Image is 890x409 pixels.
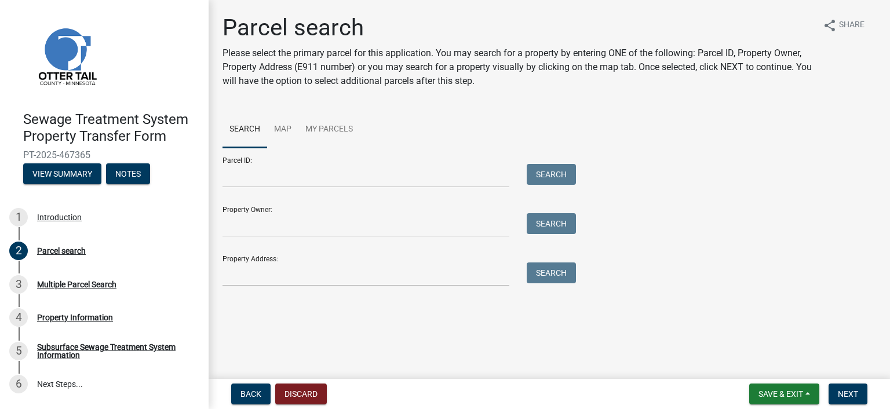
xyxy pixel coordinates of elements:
a: Search [222,111,267,148]
button: Back [231,384,271,404]
a: Map [267,111,298,148]
div: Property Information [37,313,113,322]
wm-modal-confirm: Summary [23,170,101,179]
img: Otter Tail County, Minnesota [23,12,110,99]
div: Parcel search [37,247,86,255]
wm-modal-confirm: Notes [106,170,150,179]
button: Next [829,384,867,404]
button: View Summary [23,163,101,184]
div: 6 [9,375,28,393]
button: shareShare [814,14,874,36]
button: Search [527,262,576,283]
div: 4 [9,308,28,327]
button: Search [527,164,576,185]
a: My Parcels [298,111,360,148]
h4: Sewage Treatment System Property Transfer Form [23,111,199,145]
h1: Parcel search [222,14,814,42]
div: 3 [9,275,28,294]
div: Multiple Parcel Search [37,280,116,289]
button: Save & Exit [749,384,819,404]
i: share [823,19,837,32]
div: Introduction [37,213,82,221]
div: 2 [9,242,28,260]
span: Next [838,389,858,399]
div: 1 [9,208,28,227]
button: Discard [275,384,327,404]
button: Notes [106,163,150,184]
span: Share [839,19,865,32]
div: Subsurface Sewage Treatment System Information [37,343,190,359]
button: Search [527,213,576,234]
span: Back [240,389,261,399]
p: Please select the primary parcel for this application. You may search for a property by entering ... [222,46,814,88]
span: PT-2025-467365 [23,149,185,160]
span: Save & Exit [758,389,803,399]
div: 5 [9,342,28,360]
